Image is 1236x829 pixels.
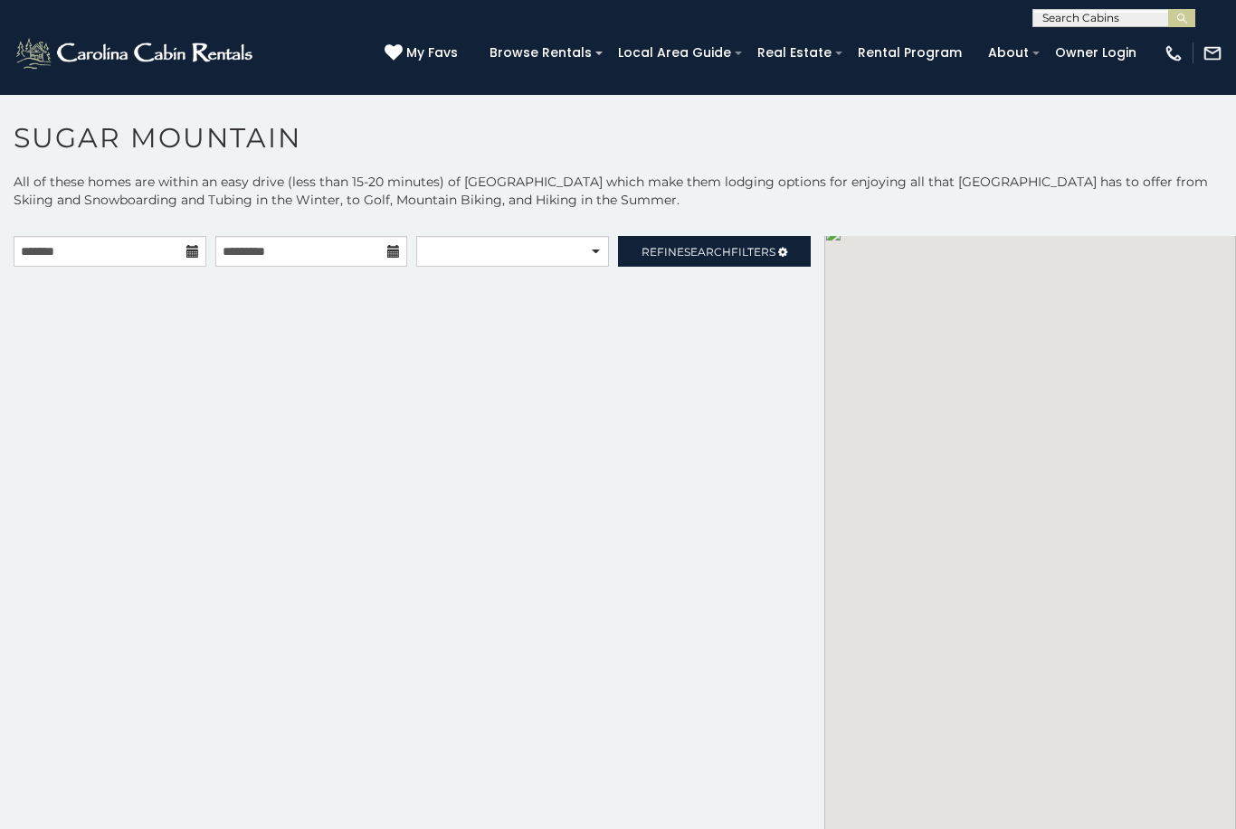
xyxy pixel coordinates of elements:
[979,39,1038,67] a: About
[14,35,258,71] img: White-1-2.png
[609,39,740,67] a: Local Area Guide
[1164,43,1184,63] img: phone-regular-white.png
[748,39,841,67] a: Real Estate
[480,39,601,67] a: Browse Rentals
[385,43,462,63] a: My Favs
[1203,43,1222,63] img: mail-regular-white.png
[642,245,775,259] span: Refine Filters
[406,43,458,62] span: My Favs
[1046,39,1146,67] a: Owner Login
[684,245,731,259] span: Search
[849,39,971,67] a: Rental Program
[618,236,811,267] a: RefineSearchFilters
